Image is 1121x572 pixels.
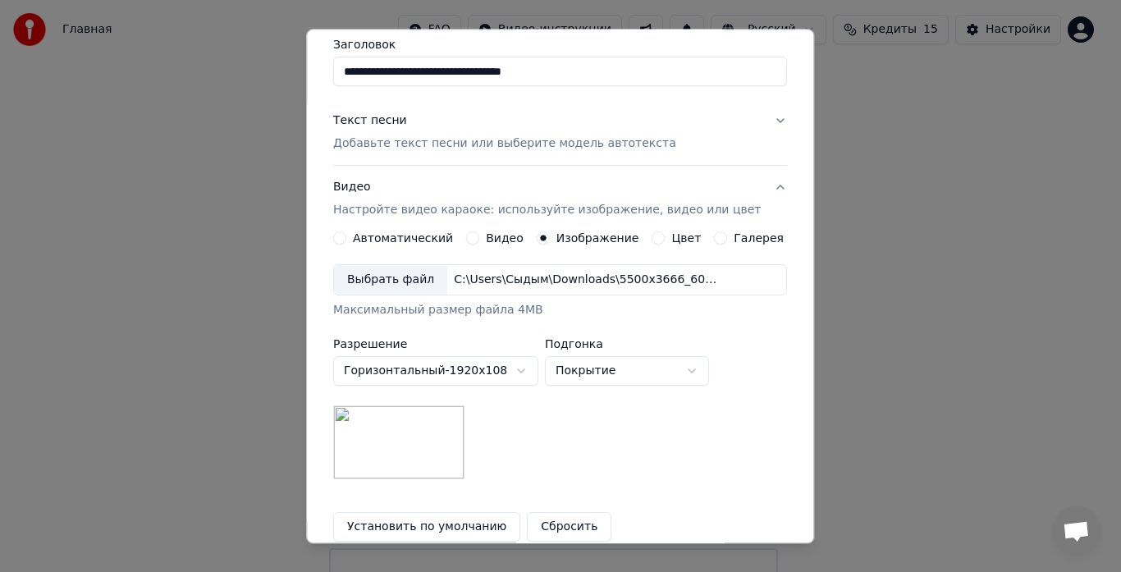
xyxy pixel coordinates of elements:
label: Разрешение [333,339,538,350]
button: ВидеоНастройте видео караоке: используйте изображение, видео или цвет [333,167,787,232]
p: Настройте видео караоке: используйте изображение, видео или цвет [333,203,761,219]
label: Подгонка [545,339,709,350]
label: Автоматический [353,233,453,245]
label: Заголовок [333,39,787,51]
label: Галерея [734,233,785,245]
label: Изображение [556,233,639,245]
div: Видео [333,180,761,219]
div: Выбрать файл [334,266,447,295]
div: ВидеоНастройте видео караоке: используйте изображение, видео или цвет [333,232,787,556]
p: Добавьте текст песни или выберите модель автотекста [333,136,676,153]
button: Сбросить [528,513,612,542]
div: C:\Users\Сыдым\Downloads\5500x3666_609825_[[DOMAIN_NAME]].jpg [447,272,726,289]
label: Цвет [672,233,702,245]
div: Текст песни [333,113,407,130]
div: Максимальный размер файла 4MB [333,303,787,319]
label: Видео [486,233,524,245]
button: Текст песниДобавьте текст песни или выберите модель автотекста [333,100,787,166]
button: Установить по умолчанию [333,513,520,542]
